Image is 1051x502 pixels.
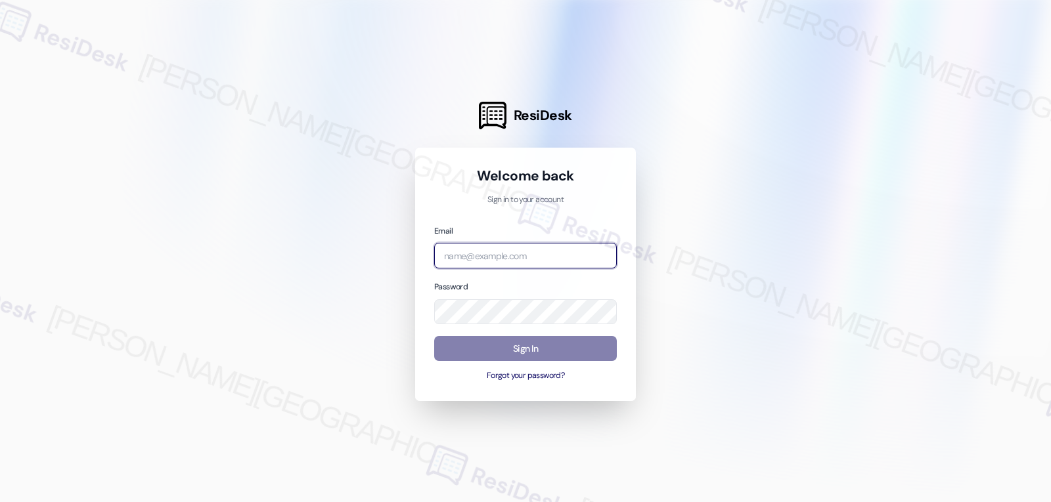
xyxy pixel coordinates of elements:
h1: Welcome back [434,167,617,185]
button: Forgot your password? [434,370,617,382]
button: Sign In [434,336,617,362]
input: name@example.com [434,243,617,268]
label: Password [434,282,468,292]
p: Sign in to your account [434,194,617,206]
img: ResiDesk Logo [479,102,506,129]
span: ResiDesk [514,106,572,125]
label: Email [434,226,453,236]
